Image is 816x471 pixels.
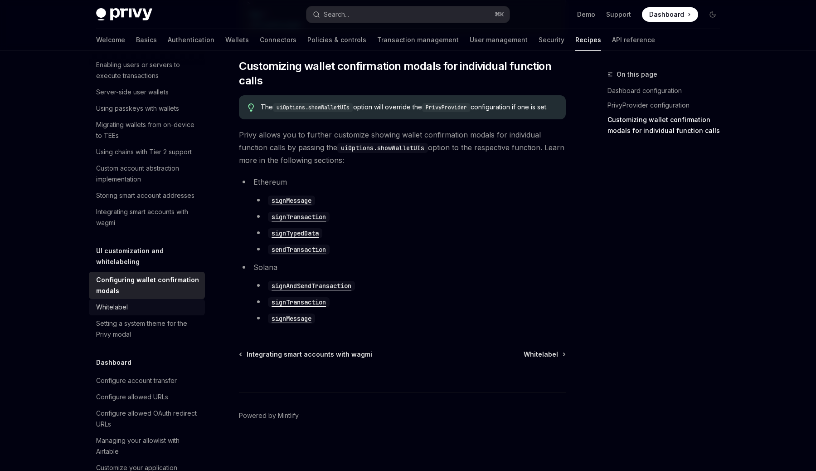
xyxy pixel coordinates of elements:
a: signTransaction [268,297,330,306]
a: Transaction management [377,29,459,51]
a: sendTransaction [268,245,330,254]
div: Configure account transfer [96,375,177,386]
img: dark logo [96,8,152,21]
button: Toggle dark mode [705,7,720,22]
a: Setting a system theme for the Privy modal [89,315,205,343]
span: Dashboard [649,10,684,19]
a: Connectors [260,29,296,51]
div: Migrating wallets from on-device to TEEs [96,119,199,141]
a: Server-side user wallets [89,84,205,100]
a: Customizing wallet confirmation modals for individual function calls [607,113,727,138]
div: Using passkeys with wallets [96,103,179,114]
a: Configure allowed OAuth redirect URLs [89,405,205,432]
span: Customizing wallet confirmation modals for individual function calls [239,59,566,88]
code: signAndSendTransaction [268,281,355,291]
li: Ethereum [239,176,566,255]
span: ⌘ K [495,11,504,18]
code: uiOptions.showWalletUIs [337,143,428,153]
div: Configuring wallet confirmation modals [96,275,199,296]
code: PrivyProvider [422,103,471,112]
h5: Dashboard [96,357,131,368]
span: Whitelabel [524,350,558,359]
span: Integrating smart accounts with wagmi [247,350,372,359]
a: Recipes [575,29,601,51]
a: PrivyProvider configuration [607,98,727,113]
a: Whitelabel [89,299,205,315]
a: Migrating wallets from on-device to TEEs [89,117,205,144]
li: Solana [239,261,566,324]
a: Configure account transfer [89,373,205,389]
a: Configure allowed URLs [89,389,205,405]
a: Welcome [96,29,125,51]
h5: UI customization and whitelabeling [96,245,205,267]
div: Setting a system theme for the Privy modal [96,318,199,340]
span: On this page [617,69,657,80]
div: Storing smart account addresses [96,190,194,201]
span: The option will override the configuration if one is set. [261,103,557,112]
a: Dashboard configuration [607,83,727,98]
a: Security [539,29,564,51]
div: Configure allowed URLs [96,392,168,402]
a: Policies & controls [307,29,366,51]
a: Powered by Mintlify [239,411,299,420]
a: Integrating smart accounts with wagmi [240,350,372,359]
a: Wallets [225,29,249,51]
a: Enabling users or servers to execute transactions [89,57,205,84]
a: API reference [612,29,655,51]
a: Managing your allowlist with Airtable [89,432,205,460]
a: Basics [136,29,157,51]
a: Using passkeys with wallets [89,100,205,117]
a: signTypedData [268,228,322,237]
a: Support [606,10,631,19]
div: Configure allowed OAuth redirect URLs [96,408,199,430]
a: Custom account abstraction implementation [89,160,205,187]
div: Whitelabel [96,302,128,313]
a: Dashboard [642,7,698,22]
code: signTypedData [268,228,322,238]
a: User management [470,29,528,51]
a: signMessage [268,314,315,323]
div: Integrating smart accounts with wagmi [96,206,199,228]
code: signTransaction [268,212,330,222]
div: Search... [324,9,349,20]
a: Demo [577,10,595,19]
code: signMessage [268,314,315,324]
div: Enabling users or servers to execute transactions [96,59,199,81]
div: Managing your allowlist with Airtable [96,435,199,457]
a: Integrating smart accounts with wagmi [89,204,205,231]
code: sendTransaction [268,245,330,255]
span: Privy allows you to further customize showing wallet confirmation modals for individual function ... [239,128,566,167]
code: uiOptions.showWalletUIs [273,103,353,112]
code: signMessage [268,196,315,206]
a: Using chains with Tier 2 support [89,144,205,160]
button: Open search [306,6,510,23]
div: Server-side user wallets [96,87,169,98]
a: Configuring wallet confirmation modals [89,272,205,299]
svg: Tip [248,103,254,112]
a: Storing smart account addresses [89,187,205,204]
a: signTransaction [268,212,330,221]
a: signMessage [268,196,315,205]
a: signAndSendTransaction [268,281,355,290]
div: Using chains with Tier 2 support [96,147,192,157]
a: Whitelabel [524,350,565,359]
div: Custom account abstraction implementation [96,163,199,185]
a: Authentication [168,29,214,51]
code: signTransaction [268,297,330,307]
